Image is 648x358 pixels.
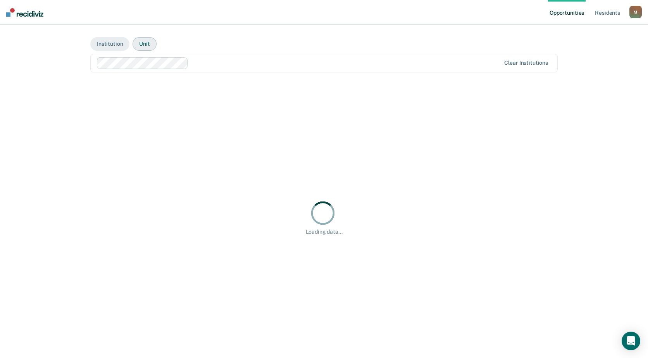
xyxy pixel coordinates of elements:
[6,8,43,17] img: Recidiviz
[629,6,642,18] button: M
[504,60,548,66] div: Clear institutions
[622,332,640,350] div: Open Intercom Messenger
[306,229,343,235] div: Loading data...
[133,37,156,51] button: Unit
[90,37,129,51] button: Institution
